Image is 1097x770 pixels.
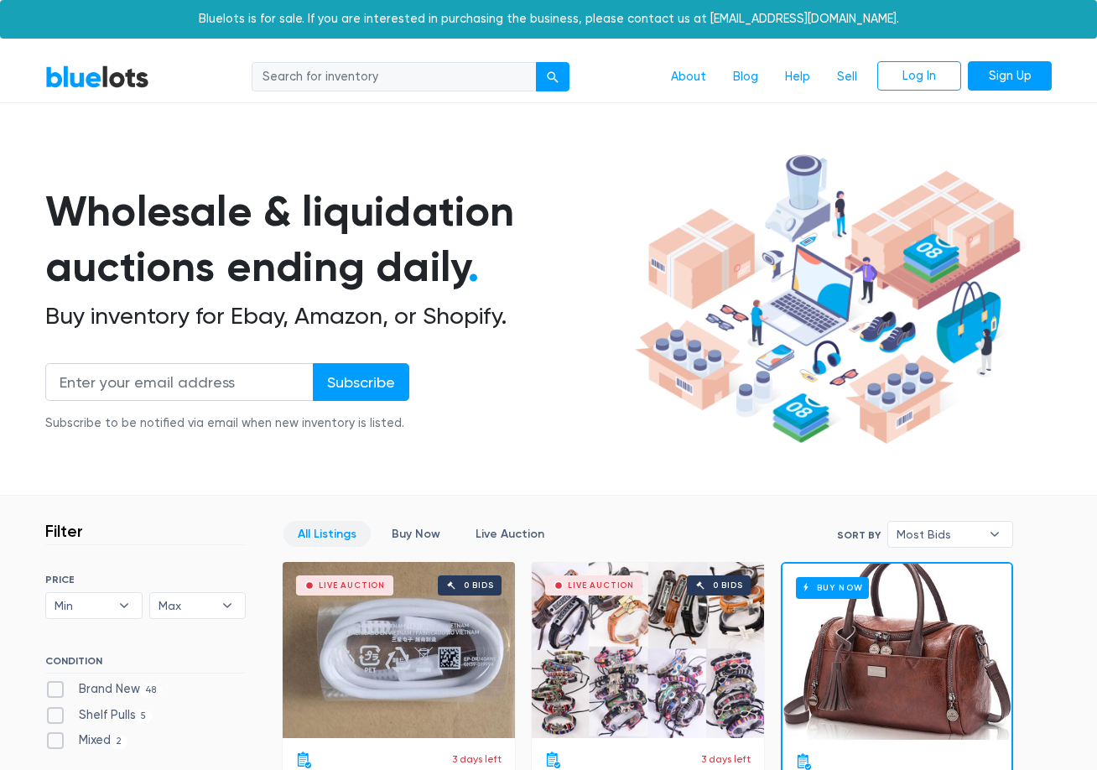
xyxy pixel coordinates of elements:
a: Live Auction 0 bids [283,562,515,738]
span: . [468,242,479,292]
label: Mixed [45,731,127,750]
h6: PRICE [45,574,246,585]
a: About [658,61,720,93]
span: 48 [140,684,162,697]
p: 3 days left [701,752,751,767]
h2: Buy inventory for Ebay, Amazon, or Shopify. [45,302,629,330]
b: ▾ [107,593,142,618]
label: Shelf Pulls [45,706,152,725]
div: Live Auction [319,581,385,590]
a: Blog [720,61,772,93]
span: 2 [111,736,127,749]
b: ▾ [977,522,1012,547]
label: Brand New [45,680,162,699]
div: 0 bids [464,581,494,590]
span: Min [55,593,110,618]
p: 3 days left [452,752,502,767]
div: 0 bids [713,581,743,590]
a: Sell [824,61,871,93]
h6: Buy Now [796,577,869,598]
a: Buy Now [782,564,1011,740]
h6: CONDITION [45,655,246,674]
span: 5 [136,710,152,723]
input: Enter your email address [45,363,314,401]
span: Max [159,593,214,618]
a: Buy Now [377,521,455,547]
a: All Listings [283,521,371,547]
a: Live Auction [461,521,559,547]
h3: Filter [45,521,83,541]
h1: Wholesale & liquidation auctions ending daily [45,184,629,295]
a: Log In [877,61,961,91]
a: Sign Up [968,61,1052,91]
a: Help [772,61,824,93]
span: Most Bids [897,522,980,547]
a: Live Auction 0 bids [532,562,764,738]
label: Sort By [837,528,881,543]
div: Live Auction [568,581,634,590]
img: hero-ee84e7d0318cb26816c560f6b4441b76977f77a177738b4e94f68c95b2b83dbb.png [629,147,1027,452]
input: Subscribe [313,363,409,401]
a: BlueLots [45,65,149,89]
b: ▾ [210,593,245,618]
input: Search for inventory [252,62,537,92]
div: Subscribe to be notified via email when new inventory is listed. [45,414,409,433]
